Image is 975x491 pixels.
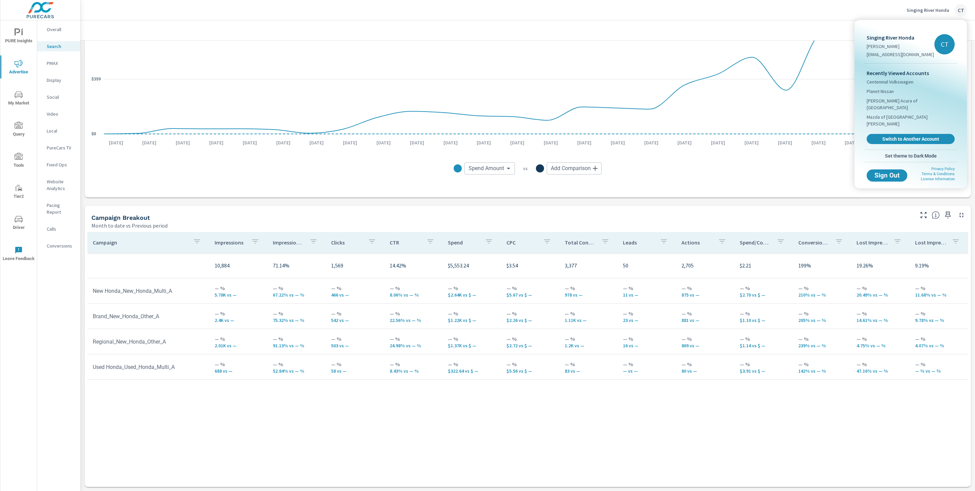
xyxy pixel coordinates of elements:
span: Set theme to Dark Mode [867,153,955,159]
a: Terms & Conditions [922,172,955,176]
p: Singing River Honda [867,33,934,42]
span: Planet Nissan [867,88,894,95]
a: License Information [921,177,955,181]
p: Recently Viewed Accounts [867,69,955,77]
span: Mazda of [GEOGRAPHIC_DATA][PERSON_NAME] [867,114,955,127]
p: [PERSON_NAME] [867,43,934,50]
div: CT [934,34,955,54]
a: Privacy Policy [931,167,955,171]
span: Switch to Another Account [870,136,951,142]
button: Set theme to Dark Mode [864,150,957,162]
span: [PERSON_NAME] Acura of [GEOGRAPHIC_DATA] [867,97,955,111]
a: Switch to Another Account [867,134,955,144]
p: [EMAIL_ADDRESS][DOMAIN_NAME] [867,51,934,58]
button: Sign Out [867,169,907,182]
span: Sign Out [872,172,902,179]
span: Centennial Volkswagen [867,78,913,85]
